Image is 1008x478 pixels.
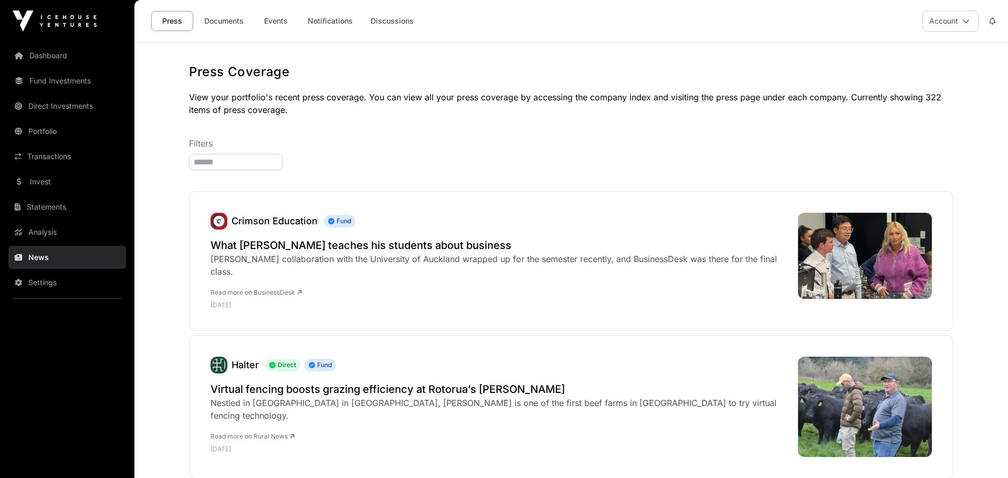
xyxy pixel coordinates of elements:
[211,357,227,373] img: Halter-Favicon.svg
[232,359,259,370] a: Halter
[8,271,126,294] a: Settings
[8,69,126,92] a: Fund Investments
[265,359,300,371] span: Direct
[13,11,97,32] img: Icehouse Ventures Logo
[8,170,126,193] a: Invest
[189,91,953,116] p: View your portfolio's recent press coverage. You can view all your press coverage by accessing th...
[211,382,787,397] a: Virtual fencing boosts grazing efficiency at Rotorua’s [PERSON_NAME]
[922,11,979,32] button: Account
[8,120,126,143] a: Portfolio
[197,11,250,31] a: Documents
[8,44,126,67] a: Dashboard
[211,288,302,296] a: Read more on BusinessDesk
[189,137,953,150] p: Filters
[211,301,787,309] p: [DATE]
[232,215,318,226] a: Crimson Education
[8,195,126,219] a: Statements
[955,428,1008,478] iframe: Chat Widget
[8,145,126,168] a: Transactions
[8,246,126,269] a: News
[798,213,932,299] img: beaton-mowbray-fz.jpg
[211,213,227,230] a: Crimson Education
[211,213,227,230] img: unnamed.jpg
[798,357,932,457] img: 59f94eba003c481c69c20ccded13f243_XL.jpg
[151,11,193,31] a: Press
[301,11,360,31] a: Notifications
[8,221,126,244] a: Analysis
[364,11,421,31] a: Discussions
[189,64,953,80] h1: Press Coverage
[211,432,295,440] a: Read more on Rural News
[8,95,126,118] a: Direct Investments
[211,397,787,422] div: Nestled in [GEOGRAPHIC_DATA] in [GEOGRAPHIC_DATA], [PERSON_NAME] is one of the first beef farms i...
[211,253,787,278] div: [PERSON_NAME] collaboration with the University of Auckland wrapped up for the semester recently,...
[255,11,297,31] a: Events
[211,445,787,453] p: [DATE]
[211,357,227,373] a: Halter
[324,215,355,227] span: Fund
[304,359,336,371] span: Fund
[211,238,787,253] a: What [PERSON_NAME] teaches his students about business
